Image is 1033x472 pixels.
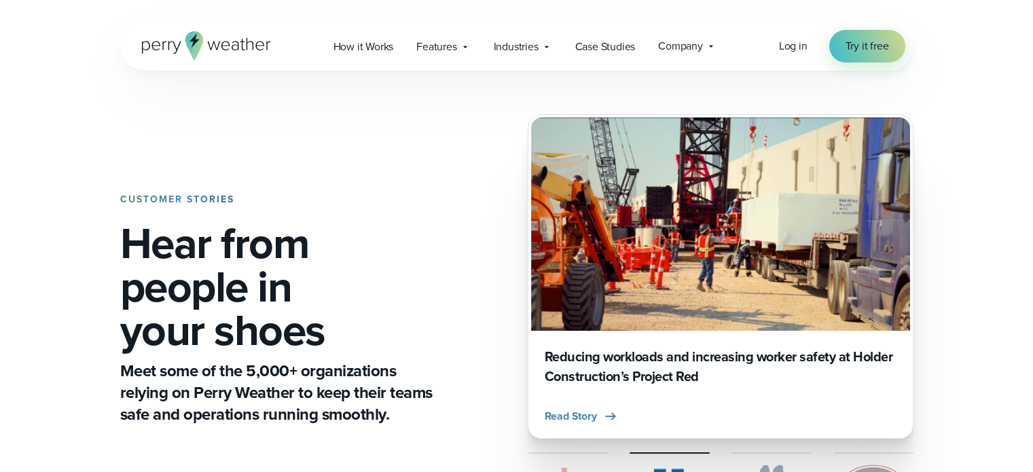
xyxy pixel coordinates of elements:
[494,39,539,55] span: Industries
[846,38,889,54] span: Try it free
[120,192,234,206] strong: CUSTOMER STORIES
[120,360,438,425] p: Meet some of the 5,000+ organizations relying on Perry Weather to keep their teams safe and opera...
[528,114,913,439] div: slideshow
[779,38,808,54] a: Log in
[322,33,405,60] a: How it Works
[545,347,896,386] h3: Reducing workloads and increasing worker safety at Holder Construction’s Project Red
[829,30,905,62] a: Try it free
[333,39,394,55] span: How it Works
[528,114,913,439] a: Holder Construction Workers preparing construction materials to be lifted on a crane Reducing wor...
[416,39,456,55] span: Features
[531,117,910,331] img: Holder Construction Workers preparing construction materials to be lifted on a crane
[120,221,438,352] h1: Hear from people in your shoes
[575,39,636,55] span: Case Studies
[545,408,619,424] button: Read Story
[658,38,703,54] span: Company
[545,408,597,424] span: Read Story
[528,114,913,439] div: 2 of 4
[564,33,647,60] a: Case Studies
